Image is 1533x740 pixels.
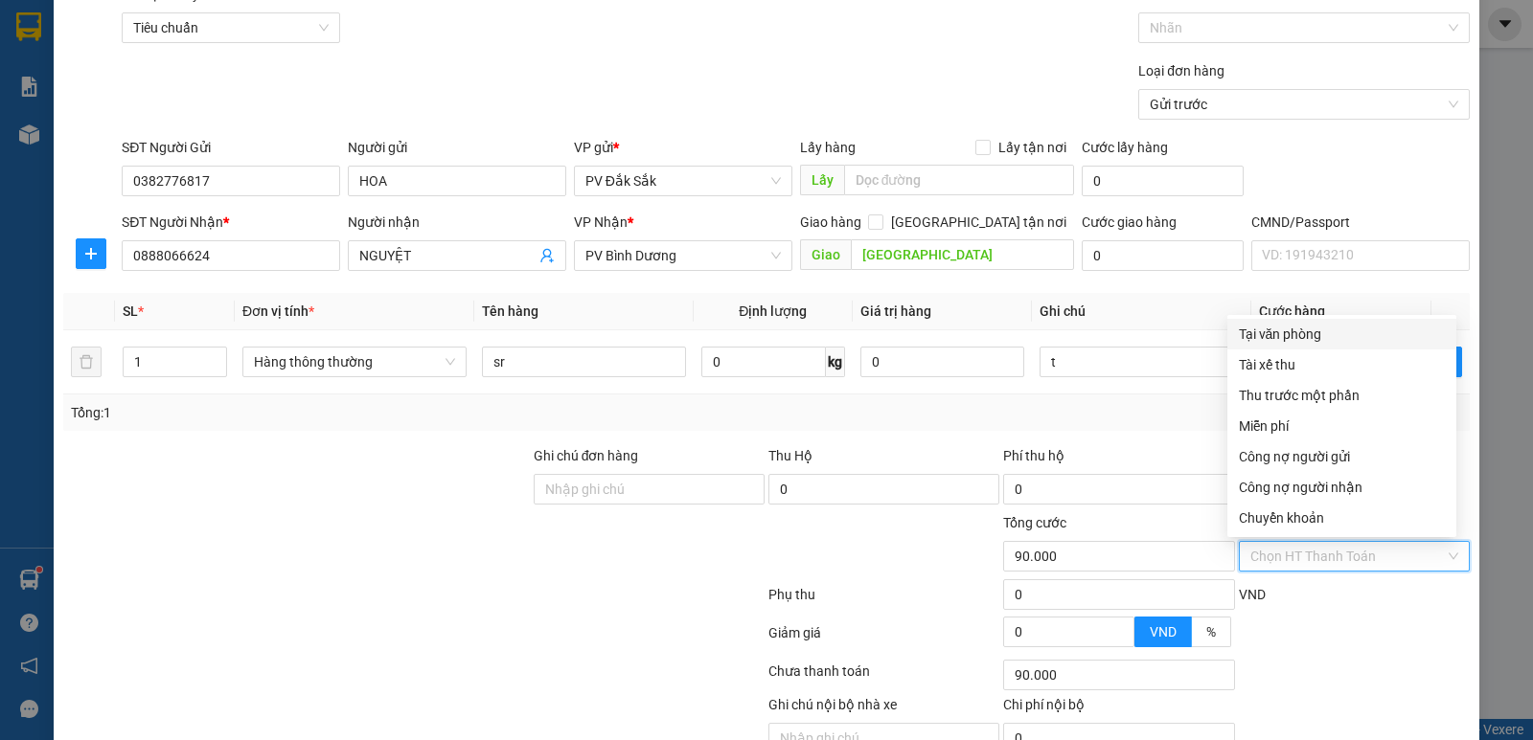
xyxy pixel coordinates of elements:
th: Ghi chú [1032,293,1251,330]
span: plus [77,246,105,261]
span: VND [1239,587,1266,602]
div: Chưa thanh toán [766,661,1001,694]
div: Ghi chú nội bộ nhà xe [768,694,999,723]
div: Cước gửi hàng sẽ được ghi vào công nợ của người gửi [1227,441,1456,472]
span: Định lượng [739,303,807,319]
div: Giảm giá [766,622,1001,656]
div: Người nhận [348,212,566,233]
span: VND [1150,624,1177,639]
span: Giao hàng [800,214,861,230]
div: Chuyển khoản [1239,507,1445,528]
span: Giao [800,239,851,270]
span: Gửi trước [1150,90,1458,119]
input: Dọc đường [851,239,1075,270]
div: Tại văn phòng [1239,324,1445,345]
span: SL [123,303,138,319]
span: Đơn vị tính [242,303,314,319]
label: Cước giao hàng [1082,214,1177,230]
span: Cước hàng [1259,303,1325,319]
span: Thu Hộ [768,448,812,463]
input: Cước lấy hàng [1082,166,1244,196]
span: Lấy tận nơi [991,137,1074,158]
button: plus [76,238,106,269]
label: Ghi chú đơn hàng [534,448,639,463]
span: user-add [539,248,555,263]
div: Công nợ người gửi [1239,446,1445,467]
span: Tên hàng [482,303,538,319]
input: Dọc đường [844,165,1075,195]
div: Phí thu hộ [1003,445,1234,474]
span: Hàng thông thường [254,348,455,376]
label: Cước lấy hàng [1082,140,1168,155]
div: Cước gửi hàng sẽ được ghi vào công nợ của người nhận [1227,472,1456,503]
div: Phụ thu [766,584,1001,617]
span: Lấy [800,165,844,195]
button: delete [71,347,102,377]
div: Thu trước một phần [1239,385,1445,406]
div: Công nợ người nhận [1239,477,1445,498]
div: Chi phí nội bộ [1003,694,1234,723]
input: Ghi chú đơn hàng [534,474,765,505]
div: Người gửi [348,137,566,158]
span: Giá trị hàng [860,303,931,319]
div: Miễn phí [1239,415,1445,437]
div: Tổng: 1 [71,402,593,423]
input: Ghi Chú [1040,347,1244,377]
span: Lấy hàng [800,140,856,155]
input: VD: Bàn, Ghế [482,347,686,377]
input: Cước giao hàng [1082,240,1244,271]
span: [GEOGRAPHIC_DATA] tận nơi [883,212,1074,233]
span: PV Bình Dương [585,241,781,270]
input: 0 [860,347,1024,377]
div: Tài xế thu [1239,354,1445,375]
span: VP Nhận [574,214,628,230]
span: PV Đắk Sắk [585,167,781,195]
span: Tổng cước [1003,515,1066,530]
span: % [1206,624,1216,639]
span: Tiêu chuẩn [133,13,329,42]
div: VP gửi [574,137,792,158]
div: SĐT Người Gửi [122,137,340,158]
div: CMND/Passport [1251,212,1470,233]
span: kg [826,347,845,377]
div: SĐT Người Nhận [122,212,340,233]
label: Loại đơn hàng [1138,63,1224,78]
